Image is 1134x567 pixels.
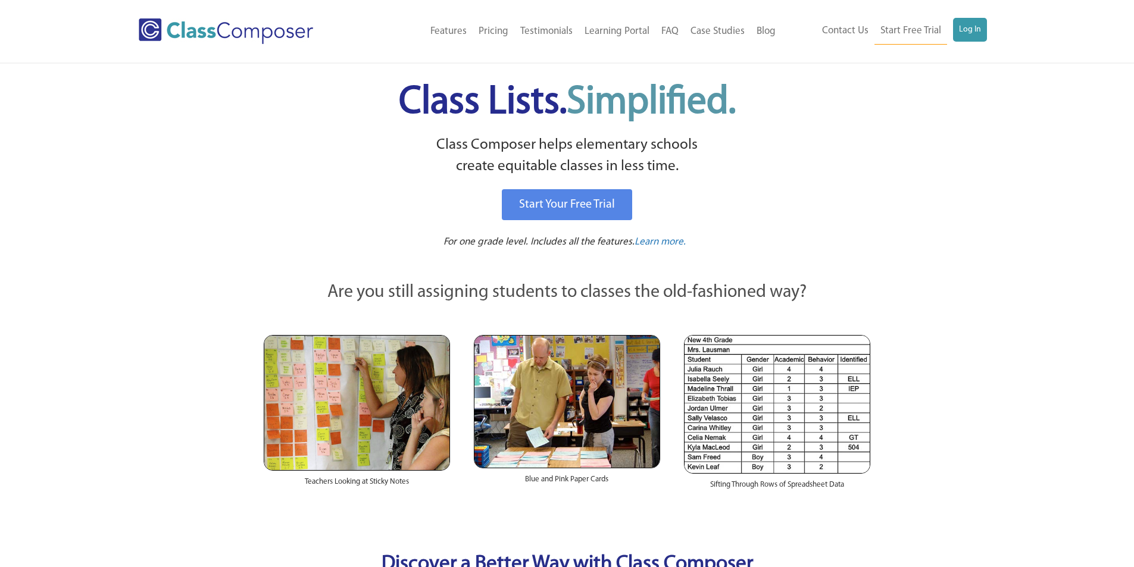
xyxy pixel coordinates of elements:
[567,83,736,122] span: Simplified.
[514,18,579,45] a: Testimonials
[424,18,473,45] a: Features
[264,471,450,499] div: Teachers Looking at Sticky Notes
[751,18,782,45] a: Blog
[264,335,450,471] img: Teachers Looking at Sticky Notes
[655,18,685,45] a: FAQ
[635,235,686,250] a: Learn more.
[782,18,987,45] nav: Header Menu
[874,18,947,45] a: Start Free Trial
[502,189,632,220] a: Start Your Free Trial
[684,335,870,474] img: Spreadsheets
[685,18,751,45] a: Case Studies
[443,237,635,247] span: For one grade level. Includes all the features.
[684,474,870,502] div: Sifting Through Rows of Spreadsheet Data
[474,468,660,497] div: Blue and Pink Paper Cards
[362,18,782,45] nav: Header Menu
[262,134,873,178] p: Class Composer helps elementary schools create equitable classes in less time.
[519,199,615,211] span: Start Your Free Trial
[953,18,987,42] a: Log In
[139,18,313,44] img: Class Composer
[474,335,660,468] img: Blue and Pink Paper Cards
[399,83,736,122] span: Class Lists.
[264,280,871,306] p: Are you still assigning students to classes the old-fashioned way?
[473,18,514,45] a: Pricing
[579,18,655,45] a: Learning Portal
[635,237,686,247] span: Learn more.
[816,18,874,44] a: Contact Us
